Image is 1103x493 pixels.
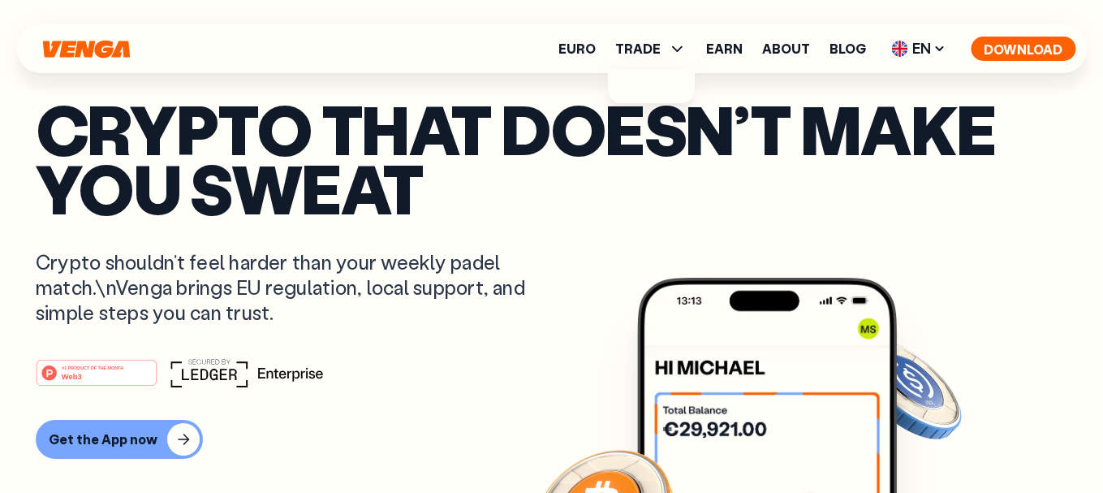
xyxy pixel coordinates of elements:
span: TRADE [615,42,661,55]
p: Crypto shouldn’t feel harder than your weekly padel match.\nVenga brings EU regulation, local sup... [36,249,549,326]
a: Earn [706,42,743,55]
button: Download [971,37,1075,61]
tspan: Web3 [62,371,82,380]
span: TRADE [615,39,687,58]
svg: Home [41,40,131,58]
p: Crypto that doesn’t make you sweat [36,99,1067,217]
tspan: #1 PRODUCT OF THE MONTH [62,365,123,370]
img: USDC coin [848,331,965,448]
a: #1 PRODUCT OF THE MONTHWeb3 [36,369,157,390]
button: Get the App now [36,420,203,459]
a: Blog [829,42,866,55]
div: Get the App now [49,431,157,448]
a: Get the App now [36,420,1067,459]
span: EN [885,36,951,62]
img: flag-uk [891,41,907,57]
a: About [762,42,810,55]
a: Euro [558,42,596,55]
